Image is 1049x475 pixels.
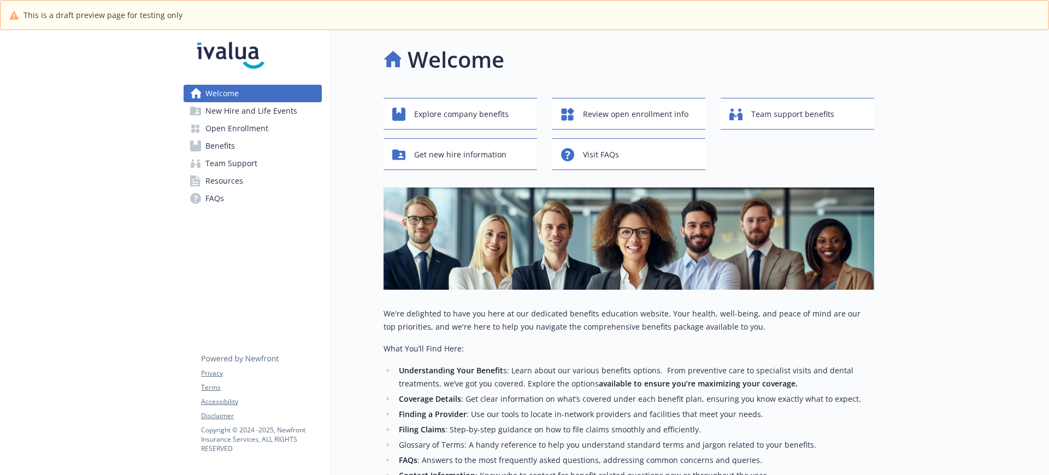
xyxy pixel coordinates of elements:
[201,425,321,453] p: Copyright © 2024 - 2025 , Newfront Insurance Services, ALL RIGHTS RESERVED
[205,172,243,190] span: Resources
[399,409,467,419] strong: Finding a Provider
[205,190,224,207] span: FAQs
[552,138,706,170] button: Visit FAQs
[23,9,182,21] span: This is a draft preview page for testing only
[399,455,417,465] strong: FAQs
[201,383,321,392] a: Terms
[184,120,322,137] a: Open Enrollment
[396,408,874,421] li: : Use our tools to locate in-network providers and facilities that meet your needs.
[583,144,619,165] span: Visit FAQs
[396,423,874,436] li: : Step-by-step guidance on how to file claims smoothly and efficiently.
[384,342,874,355] p: What You’ll Find Here:
[205,102,297,120] span: New Hire and Life Events
[205,137,235,155] span: Benefits
[205,120,268,137] span: Open Enrollment
[205,85,239,102] span: Welcome
[184,137,322,155] a: Benefits
[721,98,874,130] button: Team support benefits
[184,190,322,207] a: FAQs
[552,98,706,130] button: Review open enrollment info
[384,307,874,333] p: We're delighted to have you here at our dedicated benefits education website. Your health, well-b...
[399,365,503,376] strong: Understanding Your Benefit
[384,98,537,130] button: Explore company benefits
[184,85,322,102] a: Welcome
[205,155,257,172] span: Team Support
[414,144,506,165] span: Get new hire information
[583,104,688,125] span: Review open enrollment info
[384,187,874,290] img: overview page banner
[399,394,461,404] strong: Coverage Details
[184,155,322,172] a: Team Support
[201,411,321,421] a: Disclaimer
[396,392,874,406] li: : Get clear information on what’s covered under each benefit plan, ensuring you know exactly what...
[399,424,445,435] strong: Filing Claims
[408,43,504,76] h1: Welcome
[384,138,537,170] button: Get new hire information
[201,397,321,407] a: Accessibility
[599,378,798,389] strong: available to ensure you’re maximizing your coverage.
[414,104,509,125] span: Explore company benefits
[751,104,834,125] span: Team support benefits
[396,454,874,467] li: : Answers to the most frequently asked questions, addressing common concerns and queries.
[396,364,874,390] li: s: Learn about our various benefits options. From preventive care to specialist visits and dental...
[184,172,322,190] a: Resources
[201,368,321,378] a: Privacy
[396,438,874,451] li: Glossary of Terms: A handy reference to help you understand standard terms and jargon related to ...
[184,102,322,120] a: New Hire and Life Events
